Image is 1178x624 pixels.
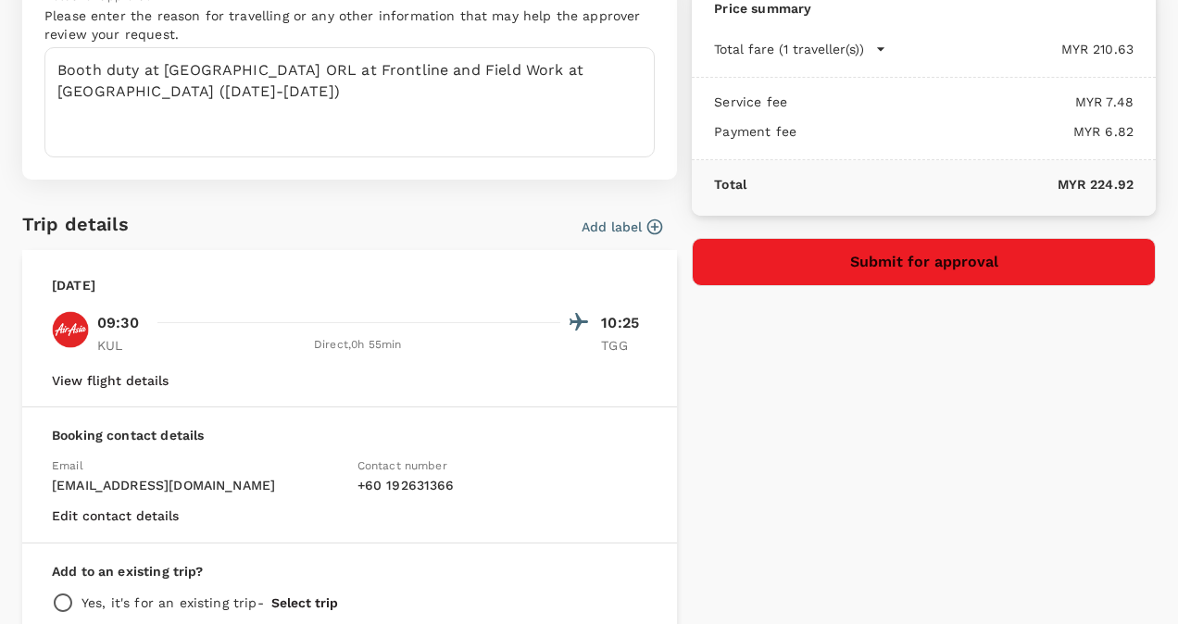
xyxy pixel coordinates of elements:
p: [DATE] [52,276,95,294]
button: Submit for approval [692,238,1156,286]
h6: Trip details [22,209,129,239]
span: Contact number [357,459,447,472]
button: Add label [582,218,662,236]
p: KUL [97,336,144,355]
p: TGG [601,336,647,355]
button: Total fare (1 traveller(s)) [714,40,886,58]
button: Select trip [271,595,338,610]
p: MYR 7.48 [787,93,1134,111]
div: Direct , 0h 55min [155,336,560,355]
p: 09:30 [97,312,139,334]
p: Total fare (1 traveller(s)) [714,40,864,58]
p: Booking contact details [52,426,647,444]
p: Total [714,175,746,193]
p: MYR 6.82 [796,122,1134,141]
span: Email [52,459,83,472]
p: Service fee [714,93,787,111]
p: Payment fee [714,122,796,141]
p: Add to an existing trip? [52,562,647,580]
p: Yes, it's for an existing trip - [81,593,264,612]
button: View flight details [52,373,169,388]
p: MYR 210.63 [886,40,1134,58]
button: Edit contact details [52,508,179,523]
p: + 60 192631366 [357,476,648,494]
img: AK [52,311,89,348]
p: Please enter the reason for travelling or any other information that may help the approver review... [44,6,655,44]
p: 10:25 [601,312,647,334]
p: MYR 224.92 [746,175,1134,193]
p: [EMAIL_ADDRESS][DOMAIN_NAME] [52,476,343,494]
